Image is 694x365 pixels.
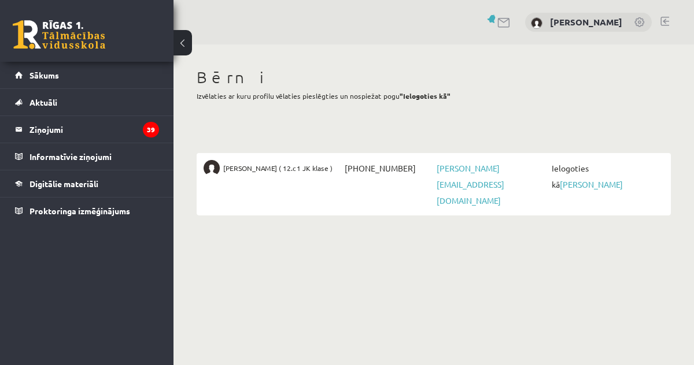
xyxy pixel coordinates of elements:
[29,143,159,170] legend: Informatīvie ziņojumi
[550,16,622,28] a: [PERSON_NAME]
[400,91,451,100] b: "Ielogoties kā"
[13,20,105,49] a: Rīgas 1. Tālmācības vidusskola
[531,17,542,29] img: Emīls Akmentiņš
[15,170,159,197] a: Digitālie materiāli
[197,68,671,87] h1: Bērni
[342,160,434,176] span: [PHONE_NUMBER]
[15,116,159,143] a: Ziņojumi39
[29,70,59,80] span: Sākums
[223,160,333,176] span: [PERSON_NAME] ( 12.c1 JK klase )
[143,122,159,137] i: 39
[29,116,159,143] legend: Ziņojumi
[29,178,98,189] span: Digitālie materiāli
[560,179,623,189] a: [PERSON_NAME]
[15,89,159,116] a: Aktuāli
[197,91,671,101] p: Izvēlaties ar kuru profilu vēlaties pieslēgties un nospiežat pogu
[29,206,130,216] span: Proktoringa izmēģinājums
[15,62,159,88] a: Sākums
[437,163,504,206] a: [PERSON_NAME][EMAIL_ADDRESS][DOMAIN_NAME]
[549,160,664,192] span: Ielogoties kā
[204,160,220,176] img: Gustavs Akmentiņš
[15,198,159,224] a: Proktoringa izmēģinājums
[29,97,57,107] span: Aktuāli
[15,143,159,170] a: Informatīvie ziņojumi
